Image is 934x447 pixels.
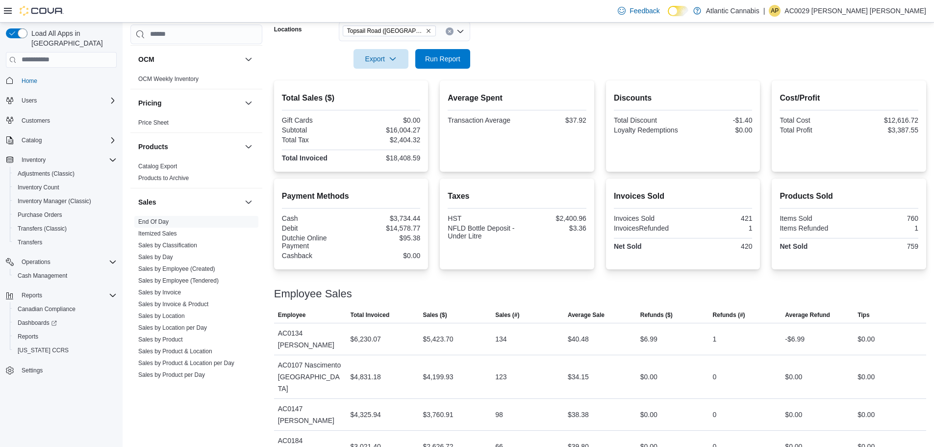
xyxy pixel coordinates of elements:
div: Items Refunded [780,224,847,232]
nav: Complex example [6,70,117,403]
button: Open list of options [456,27,464,35]
div: Gift Cards [282,116,349,124]
span: Sales by Classification [138,241,197,249]
a: Sales by Invoice [138,289,181,296]
a: Transfers (Classic) [14,223,71,235]
span: Catalog Export [138,162,177,170]
h2: Average Spent [448,92,586,104]
span: Average Refund [785,311,830,319]
span: Transfers [14,237,117,248]
div: $0.00 [685,126,752,134]
a: Sales by Employee (Tendered) [138,277,219,284]
span: Dashboards [18,319,57,327]
img: Cova [20,6,64,16]
div: 421 [685,214,752,222]
div: $40.48 [568,333,589,345]
span: Employee [278,311,306,319]
span: Inventory [22,156,46,164]
div: $0.00 [785,409,802,421]
button: Cash Management [10,269,121,283]
a: Inventory Manager (Classic) [14,195,95,207]
div: Cash [282,214,349,222]
span: Inventory [18,154,117,166]
a: OCM Weekly Inventory [138,76,199,82]
label: Locations [274,26,302,33]
strong: Net Sold [780,242,808,250]
div: Total Tax [282,136,349,144]
span: Home [22,77,37,85]
button: Remove Topsail Road (St. John's) from selection in this group [426,28,431,34]
div: $2,400.96 [519,214,586,222]
div: $0.00 [858,409,875,421]
div: $0.00 [640,409,657,421]
span: Dashboards [14,317,117,329]
span: Sales by Location per Day [138,324,207,332]
span: Sales by Day [138,253,173,261]
a: Sales by Product & Location [138,348,212,355]
div: AC0134 [PERSON_NAME] [274,323,347,355]
a: Catalog Export [138,163,177,170]
button: Inventory [18,154,50,166]
p: Atlantic Cannabis [706,5,759,17]
div: $6,230.07 [351,333,381,345]
span: Cash Management [14,270,117,282]
span: Total Invoiced [351,311,390,319]
div: Cashback [282,252,349,260]
div: $0.00 [785,371,802,383]
span: Operations [18,256,117,268]
div: $34.15 [568,371,589,383]
span: Sales by Product per Day [138,371,205,379]
div: $95.38 [353,234,420,242]
div: $4,199.93 [423,371,453,383]
div: Sales [130,216,262,385]
div: $3,760.91 [423,409,453,421]
h3: Sales [138,197,156,207]
h2: Cost/Profit [780,92,918,104]
button: Reports [10,330,121,343]
span: AP [771,5,779,17]
button: Customers [2,113,121,128]
div: 1 [685,224,752,232]
h3: Employee Sales [274,288,352,300]
a: Purchase Orders [14,209,66,221]
span: Price Sheet [138,119,169,127]
h2: Products Sold [780,190,918,202]
span: Purchase Orders [14,209,117,221]
button: Settings [2,363,121,377]
span: End Of Day [138,218,169,226]
a: Itemized Sales [138,230,177,237]
a: Sales by Employee (Created) [138,265,215,272]
div: 123 [495,371,506,383]
div: OCM [130,73,262,89]
div: $0.00 [858,333,875,345]
h2: Payment Methods [282,190,421,202]
span: Average Sale [568,311,605,319]
span: Sales by Product & Location [138,347,212,355]
a: Sales by Product [138,336,183,343]
div: Total Discount [614,116,681,124]
div: Items Sold [780,214,847,222]
span: Inventory Count [18,184,59,191]
div: 0 [713,371,717,383]
button: Run Report [415,49,470,69]
button: Pricing [243,97,254,109]
button: Transfers (Classic) [10,222,121,236]
div: 134 [495,333,506,345]
span: Tips [858,311,869,319]
div: $0.00 [858,371,875,383]
div: $18,408.59 [353,154,420,162]
div: $38.38 [568,409,589,421]
span: Sales by Employee (Created) [138,265,215,273]
button: Canadian Compliance [10,302,121,316]
h2: Total Sales ($) [282,92,421,104]
span: Sales by Product [138,336,183,343]
button: OCM [243,53,254,65]
span: OCM Weekly Inventory [138,75,199,83]
a: Cash Management [14,270,71,282]
button: Reports [18,289,46,301]
span: Refunds (#) [713,311,745,319]
span: Transfers (Classic) [18,225,67,233]
button: OCM [138,54,241,64]
h2: Invoices Sold [614,190,753,202]
div: 760 [851,214,918,222]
